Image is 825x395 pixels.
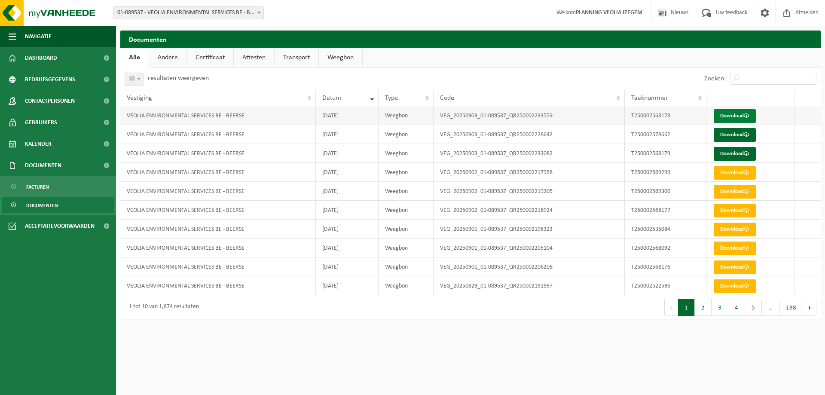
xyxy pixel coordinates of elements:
td: [DATE] [316,220,378,239]
label: Zoeken: [704,75,726,82]
a: Download [714,185,756,199]
a: Download [714,109,756,123]
span: Bedrijfsgegevens [25,69,75,90]
td: T250002568179 [625,144,706,163]
td: [DATE] [316,163,378,182]
td: VEG_20250903_01-089537_QR250002228642 [434,125,625,144]
span: Contactpersonen [25,90,75,112]
td: Weegbon [379,201,434,220]
div: 1 tot 10 van 1,874 resultaten [125,300,199,315]
td: T250002568177 [625,201,706,220]
td: Weegbon [379,144,434,163]
td: [DATE] [316,144,378,163]
td: [DATE] [316,276,378,295]
label: resultaten weergeven [148,75,209,82]
span: … [762,299,779,316]
span: Vestiging [127,95,152,101]
span: Dashboard [25,47,57,69]
td: VEG_20250901_01-089537_QR250002206208 [434,257,625,276]
a: Facturen [2,178,114,195]
span: Documenten [26,197,58,214]
td: VEG_20250901_01-089537_QR250002205104 [434,239,625,257]
span: Facturen [26,179,49,195]
span: Datum [322,95,341,101]
button: 2 [695,299,712,316]
span: Code [440,95,454,101]
a: Transport [275,48,318,67]
td: VEOLIA ENVIRONMENTAL SERVICES BE - BEERSE [120,257,316,276]
a: Download [714,147,756,161]
span: Acceptatievoorwaarden [25,215,95,237]
span: Taaknummer [631,95,668,101]
span: Kalender [25,133,52,155]
button: Previous [664,299,678,316]
td: Weegbon [379,182,434,201]
span: 10 [125,73,143,85]
td: VEG_20250901_01-089537_QR250002198323 [434,220,625,239]
td: T250002569299 [625,163,706,182]
button: 1 [678,299,695,316]
td: VEOLIA ENVIRONMENTAL SERVICES BE - BEERSE [120,220,316,239]
h2: Documenten [120,31,821,47]
td: VEOLIA ENVIRONMENTAL SERVICES BE - BEERSE [120,144,316,163]
td: T250002522596 [625,276,706,295]
td: T250002535084 [625,220,706,239]
td: VEOLIA ENVIRONMENTAL SERVICES BE - BEERSE [120,163,316,182]
td: VEG_20250903_01-089537_QR250002233559 [434,106,625,125]
td: VEG_20250902_01-089537_QR250002217958 [434,163,625,182]
span: 01-089537 - VEOLIA ENVIRONMENTAL SERVICES BE - BEERSE [114,7,263,19]
button: 188 [779,299,803,316]
td: Weegbon [379,257,434,276]
td: T250002569300 [625,182,706,201]
button: 4 [728,299,745,316]
strong: PLANNING VEOLIA IZEGEM [576,9,642,16]
td: T250002568178 [625,106,706,125]
td: T250002568092 [625,239,706,257]
span: Gebruikers [25,112,57,133]
a: Download [714,128,756,142]
td: T250002568176 [625,257,706,276]
a: Certificaat [187,48,233,67]
a: Weegbon [319,48,362,67]
td: T250002578662 [625,125,706,144]
a: Download [714,204,756,217]
td: [DATE] [316,182,378,201]
button: Next [803,299,816,316]
td: VEG_20250902_01-089537_QR250002219305 [434,182,625,201]
span: Navigatie [25,26,52,47]
span: Type [385,95,398,101]
td: Weegbon [379,163,434,182]
td: [DATE] [316,106,378,125]
td: VEOLIA ENVIRONMENTAL SERVICES BE - BEERSE [120,182,316,201]
td: [DATE] [316,239,378,257]
button: 5 [745,299,762,316]
a: Download [714,166,756,180]
a: Download [714,279,756,293]
span: 01-089537 - VEOLIA ENVIRONMENTAL SERVICES BE - BEERSE [113,6,264,19]
td: VEOLIA ENVIRONMENTAL SERVICES BE - BEERSE [120,125,316,144]
td: VEOLIA ENVIRONMENTAL SERVICES BE - BEERSE [120,276,316,295]
td: [DATE] [316,257,378,276]
a: Attesten [234,48,274,67]
td: VEG_20250829_01-089537_QR250002191997 [434,276,625,295]
a: Download [714,242,756,255]
a: Documenten [2,197,114,213]
td: VEG_20250902_01-089537_QR250002218924 [434,201,625,220]
td: [DATE] [316,201,378,220]
td: VEG_20250903_01-089537_QR250002233082 [434,144,625,163]
td: Weegbon [379,239,434,257]
td: [DATE] [316,125,378,144]
td: VEOLIA ENVIRONMENTAL SERVICES BE - BEERSE [120,106,316,125]
td: Weegbon [379,276,434,295]
td: VEOLIA ENVIRONMENTAL SERVICES BE - BEERSE [120,201,316,220]
a: Alle [120,48,149,67]
a: Andere [149,48,186,67]
button: 3 [712,299,728,316]
td: Weegbon [379,106,434,125]
a: Download [714,260,756,274]
a: Download [714,223,756,236]
td: VEOLIA ENVIRONMENTAL SERVICES BE - BEERSE [120,239,316,257]
td: Weegbon [379,220,434,239]
td: Weegbon [379,125,434,144]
